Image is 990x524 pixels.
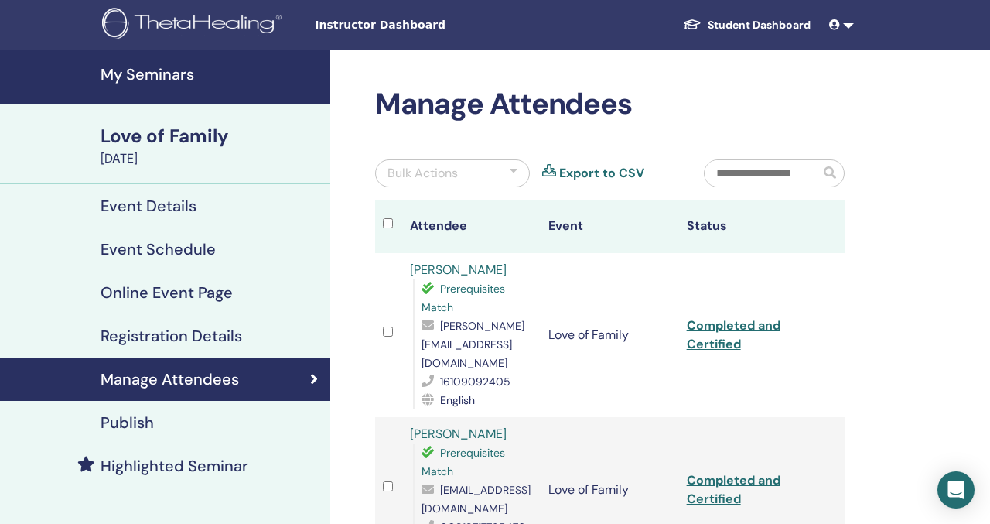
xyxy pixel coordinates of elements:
[541,253,679,417] td: Love of Family
[410,426,507,442] a: [PERSON_NAME]
[683,18,702,31] img: graduation-cap-white.svg
[101,240,216,259] h4: Event Schedule
[402,200,541,253] th: Attendee
[101,413,154,432] h4: Publish
[559,164,644,183] a: Export to CSV
[422,483,531,515] span: [EMAIL_ADDRESS][DOMAIN_NAME]
[101,123,321,149] div: Love of Family
[101,65,321,84] h4: My Seminars
[102,8,287,43] img: logo.png
[937,471,975,509] div: Open Intercom Messenger
[410,262,507,278] a: [PERSON_NAME]
[387,164,458,183] div: Bulk Actions
[671,11,823,39] a: Student Dashboard
[541,200,679,253] th: Event
[101,327,242,345] h4: Registration Details
[91,123,330,168] a: Love of Family[DATE]
[101,149,321,168] div: [DATE]
[315,17,547,33] span: Instructor Dashboard
[440,375,510,389] span: 16109092405
[422,446,505,478] span: Prerequisites Match
[101,457,248,475] h4: Highlighted Seminar
[687,472,780,507] a: Completed and Certified
[375,87,845,122] h2: Manage Attendees
[101,283,233,302] h4: Online Event Page
[422,319,524,370] span: [PERSON_NAME][EMAIL_ADDRESS][DOMAIN_NAME]
[422,282,505,314] span: Prerequisites Match
[679,200,818,253] th: Status
[101,197,196,215] h4: Event Details
[101,370,239,389] h4: Manage Attendees
[687,317,780,352] a: Completed and Certified
[440,393,475,407] span: English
